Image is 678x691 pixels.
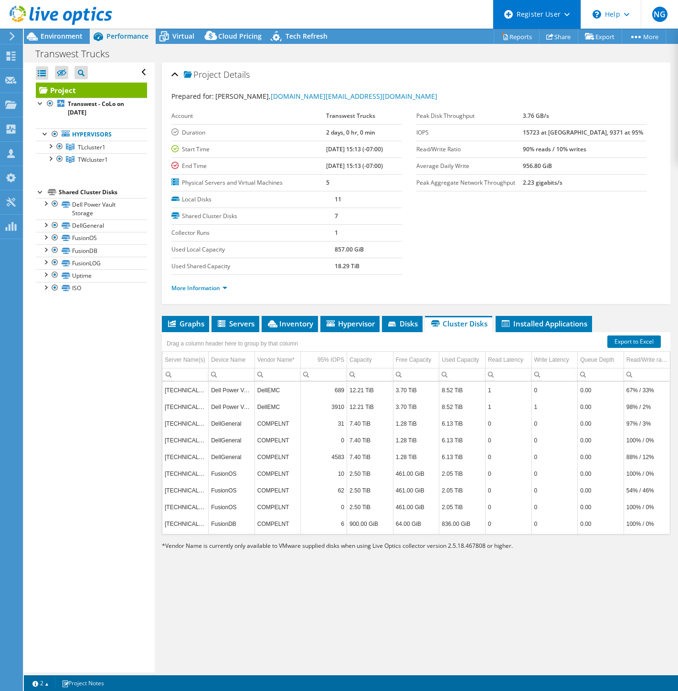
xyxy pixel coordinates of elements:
td: Column Server Name(s), Filter cell [162,368,209,381]
td: Column Vendor Name*, Value COMPELNT [254,432,301,449]
td: Capacity Column [347,352,393,368]
a: Project [36,83,147,98]
span: Disks [387,319,418,328]
td: Column Capacity, Value 2.50 TiB [347,499,393,515]
span: Environment [41,31,83,41]
div: Drag a column header here to group by that column [164,337,300,350]
span: Tech Refresh [286,31,328,41]
td: Column Server Name(s), Value 10.0.1.31 [162,465,209,482]
a: TLcluster1 [36,141,147,153]
div: Shared Cluster Disks [59,187,147,198]
td: Column Used Capacity, Value 6.13 TiB [439,449,486,465]
td: Column Queue Depth, Value 0.00 [578,398,624,415]
td: Column Device Name, Value DellGeneral [209,415,255,432]
span: Cloud Pricing [218,31,262,41]
td: Column 95% IOPS, Value 3910 [301,398,347,415]
td: Column 95% IOPS, Value 10 [301,465,347,482]
label: Local Disks [171,195,335,204]
td: Column 95% IOPS, Value 31 [301,415,347,432]
td: Column Read/Write ratio, Value 54% / 46% [624,482,670,499]
a: ISO [36,282,147,294]
td: Column Read/Write ratio, Filter cell [624,368,670,381]
a: Transwest - CoLo on [DATE] [36,98,147,119]
label: Peak Disk Throughput [416,111,523,121]
td: Column Used Capacity, Value 8.52 TiB [439,398,486,415]
td: Column Vendor Name*, Value DellEMC [254,382,301,398]
div: Data grid [162,332,670,535]
label: Used Shared Capacity [171,262,335,271]
td: Column Used Capacity, Value 2.05 TiB [439,465,486,482]
a: DellGeneral [36,220,147,232]
td: Column Free Capacity, Value 3.70 TiB [393,382,439,398]
td: Column Read Latency, Filter cell [485,368,531,381]
span: Virtual [172,31,194,41]
div: Queue Depth [580,354,614,366]
td: Column Device Name, Value FusionDB [209,515,255,532]
b: 11 [335,195,341,203]
td: Column Server Name(s), Value 10.0.1.31 [162,515,209,532]
td: Column Queue Depth, Value 0.00 [578,515,624,532]
td: Column Capacity, Value 900.00 GiB [347,515,393,532]
label: Average Daily Write [416,161,523,171]
td: Column Queue Depth, Value 0.00 [578,382,624,398]
td: Column Capacity, Value 12.21 TiB [347,382,393,398]
td: Column 95% IOPS, Value 0 [301,432,347,449]
td: Column Capacity, Filter cell [347,368,393,381]
td: 95% IOPS Column [301,352,347,368]
td: Column Read/Write ratio, Value 100% / 0% [624,465,670,482]
td: Column Used Capacity, Value 2.05 TiB [439,499,486,515]
td: Column Used Capacity, Value 836.00 GiB [439,515,486,532]
td: Column Server Name(s), Value 10.0.1.30 [162,432,209,449]
label: Account [171,111,326,121]
div: Read/Write ratio [626,354,667,366]
label: Read/Write Ratio [416,145,523,154]
label: Start Time [171,145,326,154]
td: Column Used Capacity, Value 8.52 TiB [439,382,486,398]
td: Column Read/Write ratio, Value 100% / 0% [624,432,670,449]
span: Cluster Disks [430,319,487,328]
td: Column Free Capacity, Value 1.28 TiB [393,415,439,432]
td: Column Free Capacity, Value 3.70 TiB [393,398,439,415]
td: Column Read Latency, Value 0 [485,432,531,449]
td: Column 95% IOPS, Value 6 [301,515,347,532]
td: Column Device Name, Value DellGeneral [209,449,255,465]
td: Column Write Latency, Value 0 [531,465,578,482]
td: Column Device Name, Value Dell Power Vault Storage [209,382,255,398]
td: Column Read Latency, Value 0 [485,449,531,465]
td: Column Used Capacity, Value 2.05 TiB [439,482,486,499]
td: Column 95% IOPS, Value 4583 [301,449,347,465]
td: Column Server Name(s), Value 10.0.1.30 [162,482,209,499]
a: FusionOS [36,232,147,244]
td: Write Latency Column [531,352,578,368]
td: Column Read Latency, Value 0 [485,482,531,499]
td: Column Read/Write ratio, Value 67% / 33% [624,382,670,398]
span: Installed Applications [500,319,587,328]
a: FusionLOG [36,257,147,269]
td: Column Write Latency, Value 0 [531,382,578,398]
td: Column Server Name(s), Value 10.0.1.29 [162,499,209,515]
td: Column Write Latency, Value 0 [531,515,578,532]
label: Collector Runs [171,228,335,238]
b: Transwest Trucks [326,112,375,120]
td: Read Latency Column [485,352,531,368]
label: Used Local Capacity [171,245,335,254]
td: Queue Depth Column [578,352,624,368]
b: 2.23 gigabits/s [523,178,562,187]
div: Used Capacity [442,354,479,366]
td: Column Vendor Name*, Value DellEMC [254,398,301,415]
div: Free Capacity [396,354,432,366]
svg: \n [593,10,601,19]
label: Prepared for: [171,92,214,101]
td: Column Queue Depth, Value 0.00 [578,465,624,482]
td: Column Read Latency, Value 0 [485,465,531,482]
a: Uptime [36,269,147,282]
b: 90% reads / 10% writes [523,145,586,153]
a: FusionDB [36,244,147,257]
span: Project [184,70,221,80]
td: Column Queue Depth, Value 0.00 [578,482,624,499]
label: Peak Aggregate Network Throughput [416,178,523,188]
td: Column Write Latency, Value 1 [531,398,578,415]
b: 15723 at [GEOGRAPHIC_DATA], 9371 at 95% [523,128,643,136]
a: Export to Excel [607,335,661,348]
td: Column Read Latency, Value 0 [485,499,531,515]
